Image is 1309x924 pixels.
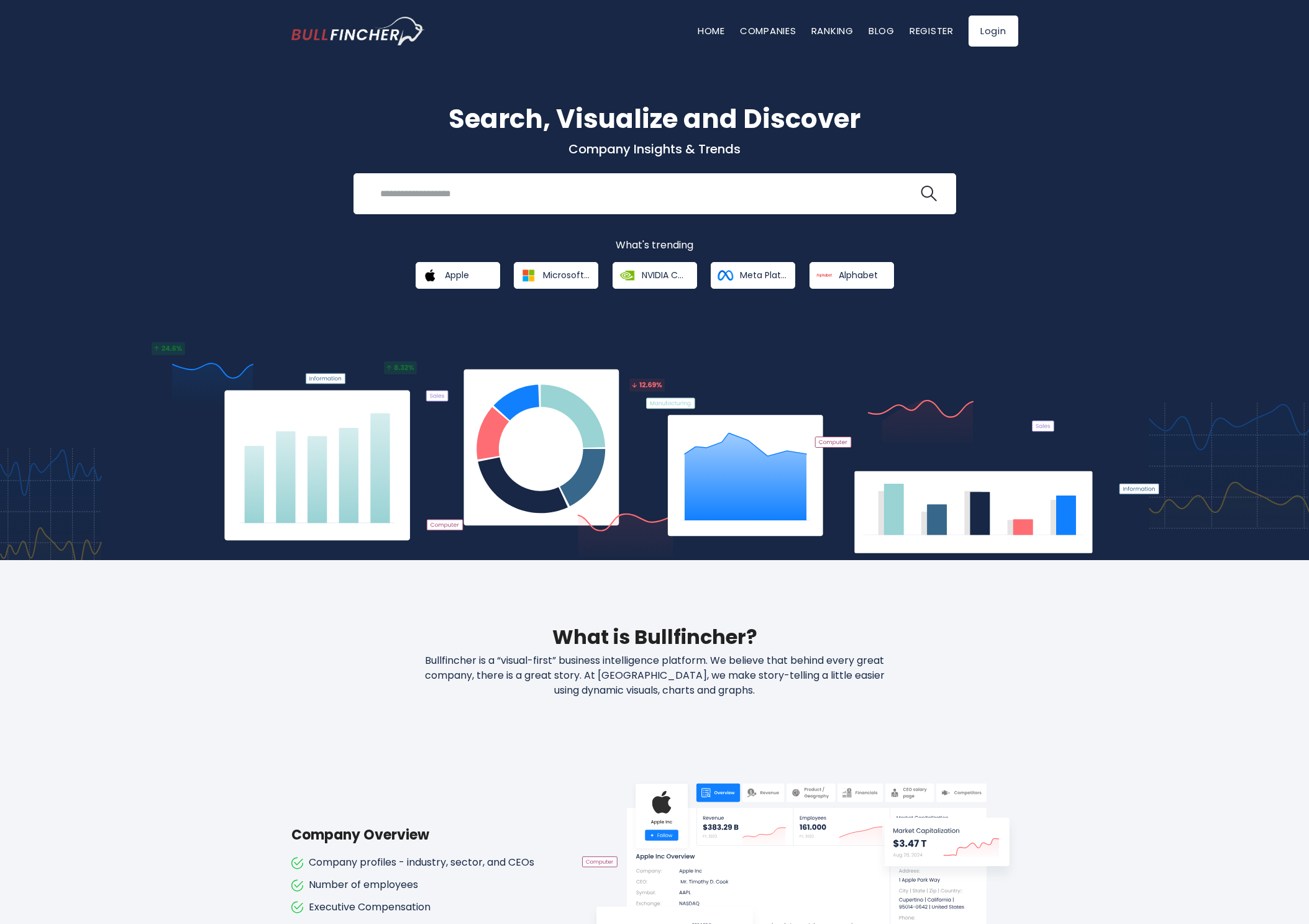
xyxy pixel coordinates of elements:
[514,262,598,289] a: Microsoft Corporation
[810,262,894,289] a: Alphabet
[416,262,500,289] a: Apple
[389,653,920,698] p: Bullfincher is a “visual-first” business intelligence platform. We believe that behind every grea...
[291,901,557,914] li: Executive Compensation
[910,24,954,37] a: Register
[969,16,1018,47] a: Login
[543,269,590,281] span: Microsoft Corporation
[642,269,688,281] span: NVIDIA Corporation
[291,141,1018,157] p: Company Insights & Trends
[291,879,557,892] li: Number of employees
[698,24,725,37] a: Home
[291,622,1018,652] h2: What is Bullfincher?
[711,262,795,289] a: Meta Platforms
[291,856,557,869] li: Company profiles - industry, sector, and CEOs
[921,186,937,202] img: search icon
[291,17,425,45] a: Go to homepage
[291,239,1018,252] p: What's trending
[869,24,895,37] a: Blog
[839,269,878,281] span: Alphabet
[445,269,469,281] span: Apple
[740,24,796,37] a: Companies
[613,262,697,289] a: NVIDIA Corporation
[291,99,1018,138] h1: Search, Visualize and Discover
[291,17,425,45] img: bullfincher logo
[740,269,787,281] span: Meta Platforms
[291,825,557,845] h3: Company Overview
[811,24,854,37] a: Ranking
